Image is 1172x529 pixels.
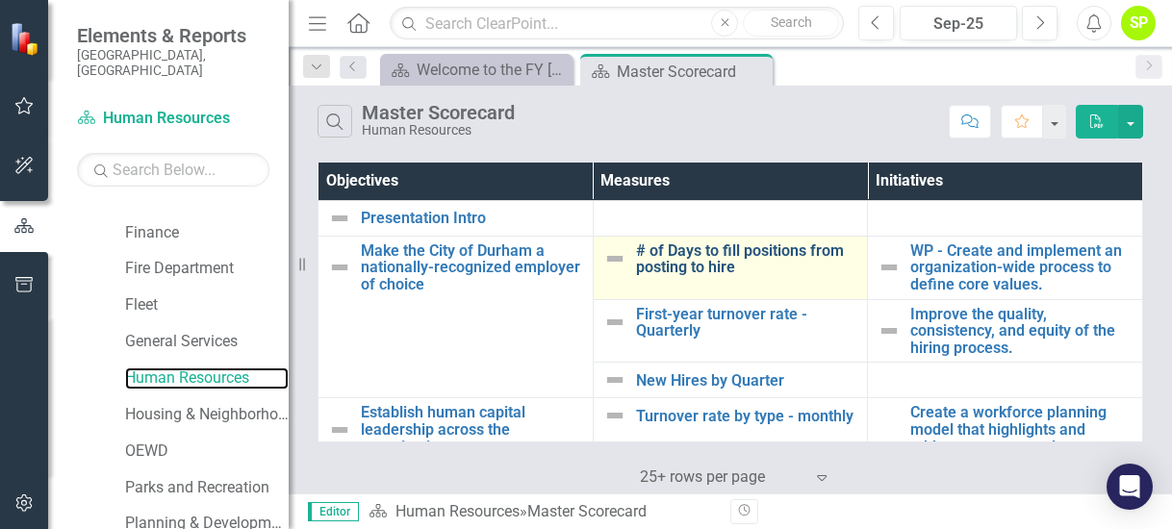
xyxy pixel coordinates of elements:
[361,210,583,227] a: Presentation Intro
[125,404,289,426] a: Housing & Neighborhood Services
[868,398,1143,495] td: Double-Click to Edit Right Click for Context Menu
[878,435,901,458] img: Not Defined
[308,502,359,521] span: Editor
[1121,6,1156,40] button: SP
[771,14,812,30] span: Search
[318,236,594,398] td: Double-Click to Edit Right Click for Context Menu
[868,299,1143,363] td: Double-Click to Edit Right Click for Context Menu
[910,306,1133,357] a: Improve the quality, consistency, and equity of the hiring process.
[10,22,43,56] img: ClearPoint Strategy
[910,242,1133,293] a: WP - Create and implement an organization-wide process to define core values.
[743,10,839,37] button: Search
[878,256,901,279] img: Not Defined
[636,306,858,340] a: First-year turnover rate - Quarterly
[125,258,289,280] a: Fire Department
[390,7,844,40] input: Search ClearPoint...
[328,418,351,441] img: Not Defined
[593,363,868,398] td: Double-Click to Edit Right Click for Context Menu
[1107,464,1153,510] div: Open Intercom Messenger
[603,247,626,270] img: Not Defined
[593,236,868,299] td: Double-Click to Edit Right Click for Context Menu
[593,299,868,363] td: Double-Click to Edit Right Click for Context Menu
[617,60,768,84] div: Master Scorecard
[906,13,1010,36] div: Sep-25
[318,200,594,236] td: Double-Click to Edit Right Click for Context Menu
[527,502,647,520] div: Master Scorecard
[77,108,269,130] a: Human Resources
[361,242,583,293] a: Make the City of Durham a nationally-recognized employer of choice
[878,319,901,342] img: Not Defined
[77,47,269,79] small: [GEOGRAPHIC_DATA], [GEOGRAPHIC_DATA]
[868,236,1143,299] td: Double-Click to Edit Right Click for Context Menu
[636,408,858,425] a: Turnover rate by type - monthly
[900,6,1017,40] button: Sep-25
[125,441,289,463] a: OEWD
[362,102,515,123] div: Master Scorecard
[361,404,583,455] a: Establish human capital leadership across the organization
[395,502,520,520] a: Human Resources
[77,24,269,47] span: Elements & Reports
[603,404,626,427] img: Not Defined
[125,294,289,316] a: Fleet
[125,367,289,390] a: Human Resources
[77,153,269,187] input: Search Below...
[328,256,351,279] img: Not Defined
[417,58,568,82] div: Welcome to the FY [DATE]-[DATE] Strategic Plan Landing Page!
[362,123,515,138] div: Human Resources
[593,398,868,495] td: Double-Click to Edit Right Click for Context Menu
[636,242,858,276] a: # of Days to fill positions from posting to hire
[603,311,626,334] img: Not Defined
[125,331,289,353] a: General Services
[328,207,351,230] img: Not Defined
[603,368,626,391] img: Not Defined
[369,501,716,523] div: »
[125,222,289,244] a: Finance
[385,58,568,82] a: Welcome to the FY [DATE]-[DATE] Strategic Plan Landing Page!
[910,404,1133,489] a: Create a workforce planning model that highlights and addresses personnel vulnerabilities, skill ...
[125,477,289,499] a: Parks and Recreation
[636,372,858,390] a: New Hires by Quarter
